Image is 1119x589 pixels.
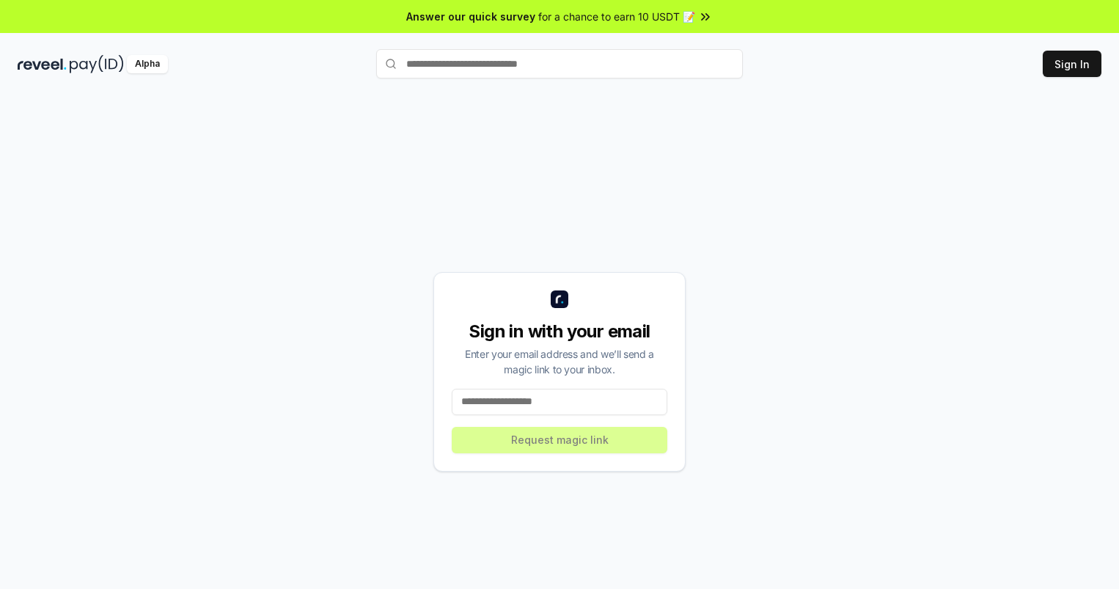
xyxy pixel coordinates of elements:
span: Answer our quick survey [406,9,535,24]
img: logo_small [551,290,568,308]
button: Sign In [1043,51,1101,77]
img: pay_id [70,55,124,73]
div: Sign in with your email [452,320,667,343]
div: Enter your email address and we’ll send a magic link to your inbox. [452,346,667,377]
span: for a chance to earn 10 USDT 📝 [538,9,695,24]
div: Alpha [127,55,168,73]
img: reveel_dark [18,55,67,73]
